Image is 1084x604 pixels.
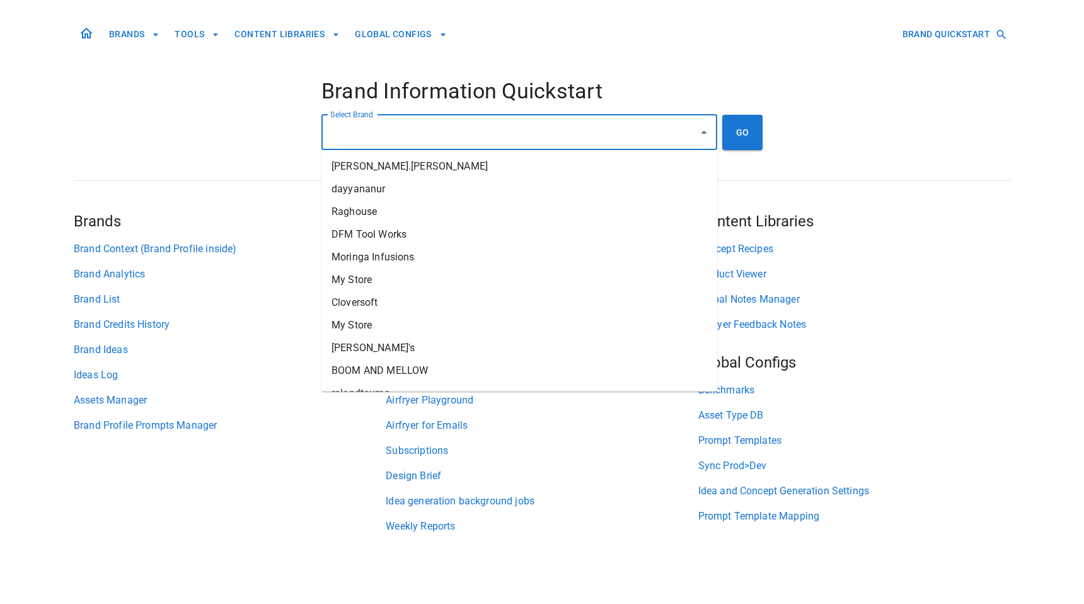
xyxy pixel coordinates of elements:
[321,155,717,178] li: [PERSON_NAME].[PERSON_NAME]
[698,267,1010,282] a: Product Viewer
[897,23,1010,46] button: BRAND QUICKSTART
[386,393,698,408] a: Airfryer Playground
[74,211,386,231] h5: Brands
[321,246,717,269] li: Moringa Infusions
[321,78,763,105] h4: Brand Information Quickstart
[350,23,452,46] button: GLOBAL CONFIGS
[74,267,386,282] a: Brand Analytics
[321,178,717,200] li: dayyananur
[386,418,698,433] a: Airfryer for Emails
[698,241,1010,257] a: Concept Recipes
[74,342,386,357] a: Brand Ideas
[74,317,386,332] a: Brand Credits History
[698,433,1010,448] a: Prompt Templates
[321,291,717,314] li: Cloversoft
[321,359,717,382] li: BOOM AND MELLOW
[321,337,717,359] li: [PERSON_NAME]'s
[698,484,1010,499] a: Idea and Concept Generation Settings
[698,458,1010,473] a: Sync Prod>Dev
[74,292,386,307] a: Brand List
[74,241,386,257] a: Brand Context (Brand Profile inside)
[386,519,698,534] a: Weekly Reports
[104,23,164,46] button: BRANDS
[698,211,1010,231] h5: Content Libraries
[321,200,717,223] li: Raghouse
[722,115,763,150] button: GO
[229,23,345,46] button: CONTENT LIBRARIES
[386,468,698,484] a: Design Brief
[698,408,1010,423] a: Asset Type DB
[74,418,386,433] a: Brand Profile Prompts Manager
[330,109,373,120] label: Select Brand
[386,443,698,458] a: Subscriptions
[321,223,717,246] li: DFM Tool Works
[321,382,717,405] li: rolandtouma
[74,368,386,383] a: Ideas Log
[74,393,386,408] a: Assets Manager
[321,269,717,291] li: My Store
[698,352,1010,373] h5: Global Configs
[386,494,698,509] a: Idea generation background jobs
[321,314,717,337] li: My Store
[170,23,224,46] button: TOOLS
[698,292,1010,307] a: Global Notes Manager
[698,509,1010,524] a: Prompt Template Mapping
[698,383,1010,398] a: Benchmarks
[695,124,713,141] button: Close
[698,317,1010,332] a: Airfryer Feedback Notes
